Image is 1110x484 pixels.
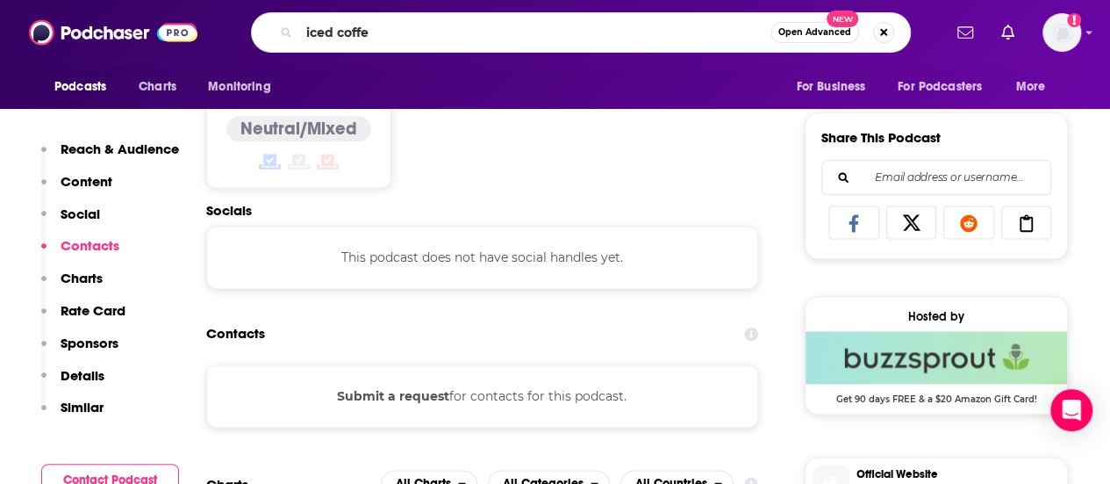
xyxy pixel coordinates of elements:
svg: Add a profile image [1067,13,1081,27]
p: Content [61,173,112,190]
a: Show notifications dropdown [994,18,1021,47]
p: Contacts [61,237,119,254]
a: Charts [127,70,187,104]
span: For Business [796,75,865,99]
button: Sponsors [41,335,118,367]
button: open menu [886,70,1007,104]
a: Share on Facebook [828,206,879,239]
span: Get 90 days FREE & a $20 Amazon Gift Card! [806,384,1067,405]
button: Show profile menu [1042,13,1081,52]
button: Charts [41,270,103,302]
a: Share on Reddit [943,206,994,239]
span: Logged in as sierra.swanson [1042,13,1081,52]
button: Reach & Audience [41,141,179,173]
a: Show notifications dropdown [950,18,980,47]
span: Open Advanced [778,28,851,37]
p: Similar [61,399,104,415]
button: open menu [42,70,129,104]
a: Buzzsprout Deal: Get 90 days FREE & a $20 Amazon Gift Card! [806,331,1067,403]
div: Hosted by [806,309,1067,324]
button: Open AdvancedNew [770,22,859,43]
p: Rate Card [61,302,125,319]
button: Contacts [41,237,119,270]
span: New [827,11,858,27]
button: Submit a request [337,386,449,406]
button: Content [41,173,112,206]
a: Share on X/Twitter [886,206,937,239]
h4: Neutral/Mixed [240,118,357,140]
div: This podcast does not have social handles yet. [206,226,758,289]
p: Sponsors [61,335,118,351]
span: Charts [139,75,176,99]
span: For Podcasters [898,75,982,99]
button: open menu [1004,70,1068,104]
div: Open Intercom Messenger [1050,389,1092,431]
button: Similar [41,399,104,431]
span: Monitoring [208,75,270,99]
p: Reach & Audience [61,141,179,157]
button: Social [41,206,100,238]
img: Podchaser - Follow, Share and Rate Podcasts [29,16,197,49]
img: Buzzsprout Deal: Get 90 days FREE & a $20 Amazon Gift Card! [806,331,1067,384]
button: Rate Card [41,302,125,335]
a: Copy Link [1001,206,1052,239]
button: Details [41,367,104,400]
p: Social [61,206,100,222]
h2: Contacts [206,317,265,350]
div: Search followers [821,160,1051,195]
h3: Share This Podcast [821,129,941,146]
span: Official Website [856,466,1060,482]
span: More [1016,75,1046,99]
input: Email address or username... [836,161,1036,194]
h2: Socials [206,202,758,219]
img: User Profile [1042,13,1081,52]
p: Charts [61,270,103,286]
input: Search podcasts, credits, & more... [299,18,770,47]
button: open menu [784,70,887,104]
p: Details [61,367,104,384]
div: for contacts for this podcast. [206,365,758,428]
span: Podcasts [54,75,106,99]
button: open menu [196,70,293,104]
div: Search podcasts, credits, & more... [251,12,911,53]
